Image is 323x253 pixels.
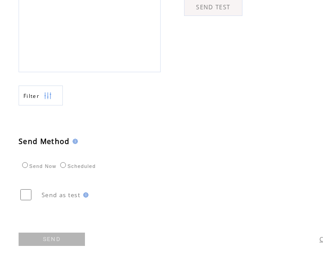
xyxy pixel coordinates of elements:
span: Send Method [19,136,70,146]
input: Send Now [22,162,28,168]
img: help.gif [70,139,78,144]
span: Show filters [23,92,39,100]
span: Send as test [42,191,81,199]
input: Scheduled [60,162,66,168]
img: filters.png [44,86,52,106]
a: Filter [19,86,63,105]
a: SEND [19,233,85,246]
label: Send Now [20,163,56,169]
img: help.gif [81,192,88,198]
label: Scheduled [58,163,96,169]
